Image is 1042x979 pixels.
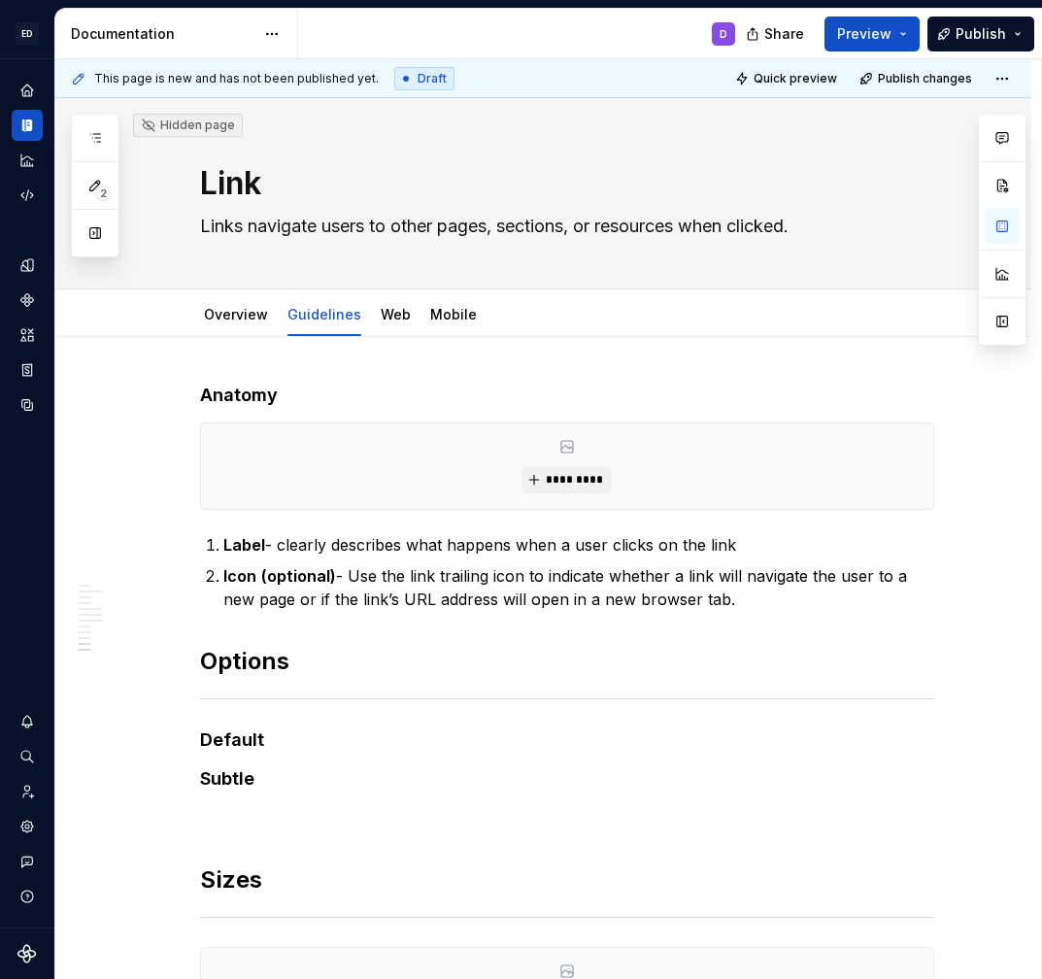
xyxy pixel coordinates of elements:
a: Home [12,75,43,106]
strong: Icon [223,566,256,586]
span: Draft [418,71,447,86]
span: Preview [837,24,891,44]
button: Notifications [12,706,43,737]
span: 2 [95,186,111,201]
a: Code automation [12,180,43,211]
span: Share [764,24,804,44]
span: Publish changes [878,71,972,86]
textarea: Links navigate users to other pages, sections, or resources when clicked. [196,211,930,242]
a: Components [12,285,43,316]
h2: Options [200,646,934,677]
h2: Sizes [200,864,934,895]
button: Contact support [12,846,43,877]
div: Hidden page [141,118,235,133]
button: Publish [927,17,1034,51]
textarea: Link [196,160,930,207]
p: - Use the link trailing icon to indicate whether a link will navigate the user to a new page or i... [223,564,934,611]
span: This page is new and has not been published yet. [94,71,379,86]
a: Design tokens [12,250,43,281]
div: Overview [196,293,276,334]
button: ED [4,13,50,54]
div: D [720,26,727,42]
a: Mobile [430,306,477,322]
a: Assets [12,320,43,351]
a: Analytics [12,145,43,176]
h4: Default [200,728,934,752]
p: - clearly describes what happens when a user clicks on the link [223,533,934,557]
div: Web [373,293,419,334]
h4: Anatomy [200,384,934,407]
a: Guidelines [287,306,361,322]
span: Publish [956,24,1006,44]
div: Documentation [71,24,254,44]
button: Quick preview [729,65,846,92]
button: Search ⌘K [12,741,43,772]
h4: Subtle [200,767,934,791]
div: Mobile [422,293,485,334]
a: Storybook stories [12,354,43,386]
a: Documentation [12,110,43,141]
button: Publish changes [854,65,981,92]
a: Data sources [12,389,43,421]
strong: Label [223,535,265,555]
a: Invite team [12,776,43,807]
a: Overview [204,306,268,322]
div: ED [16,22,39,46]
div: Guidelines [280,293,369,334]
button: Preview [824,17,920,51]
svg: Supernova Logo [17,944,37,963]
a: Web [381,306,411,322]
button: Share [736,17,817,51]
a: Settings [12,811,43,842]
strong: (optional) [261,566,336,586]
span: Quick preview [754,71,837,86]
